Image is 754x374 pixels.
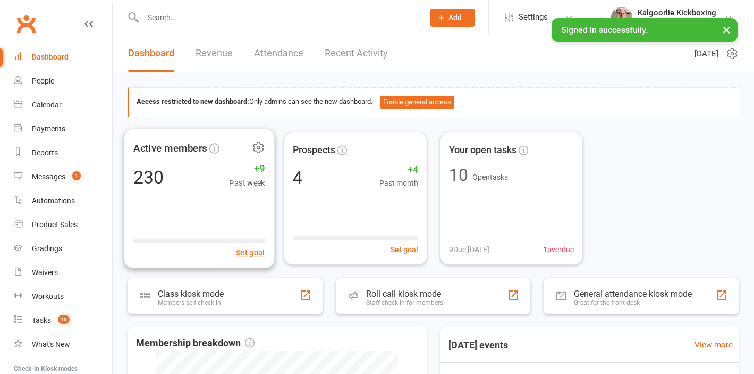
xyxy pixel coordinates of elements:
[574,299,692,306] div: Great for the front desk
[430,9,475,27] button: Add
[14,189,112,213] a: Automations
[32,292,64,301] div: Workouts
[14,285,112,309] a: Workouts
[136,336,255,351] span: Membership breakdown
[137,96,731,109] div: Only admins can see the new dashboard.
[229,160,265,176] span: +9
[14,117,112,141] a: Payments
[14,69,112,93] a: People
[694,338,733,351] a: View more
[32,340,70,348] div: What's New
[14,165,112,189] a: Messages 1
[14,45,112,69] a: Dashboard
[14,213,112,237] a: Product Sales
[694,47,718,60] span: [DATE]
[133,140,207,156] span: Active members
[14,333,112,356] a: What's New
[32,77,54,85] div: People
[32,172,65,181] div: Messages
[449,167,468,184] div: 10
[229,176,265,189] span: Past week
[196,35,233,72] a: Revenue
[638,8,716,18] div: Kalgoorlie Kickboxing
[14,93,112,117] a: Calendar
[519,5,548,29] span: Settings
[561,25,648,35] span: Signed in successfully.
[158,289,224,299] div: Class kiosk mode
[72,171,81,180] span: 1
[14,141,112,165] a: Reports
[158,299,224,306] div: Members self check-in
[32,53,69,61] div: Dashboard
[611,7,632,28] img: thumb_image1664779456.png
[133,168,164,186] div: 230
[32,101,62,109] div: Calendar
[449,244,489,255] span: 9 Due [DATE]
[128,35,174,72] a: Dashboard
[472,173,508,181] span: Open tasks
[638,18,716,27] div: Kalgoorlie Kickboxing
[543,244,574,255] span: 1 overdue
[391,244,418,255] button: Set goal
[254,35,303,72] a: Attendance
[717,18,736,41] button: ×
[32,316,51,325] div: Tasks
[32,196,75,205] div: Automations
[449,143,516,158] span: Your open tasks
[440,336,516,355] h3: [DATE] events
[366,289,443,299] div: Roll call kiosk mode
[293,143,335,158] span: Prospects
[32,148,58,157] div: Reports
[379,162,418,178] span: +4
[58,315,70,324] span: 10
[379,177,418,189] span: Past month
[32,244,62,253] div: Gradings
[14,309,112,333] a: Tasks 10
[236,246,265,259] button: Set goal
[32,268,58,277] div: Waivers
[137,97,249,105] strong: Access restricted to new dashboard:
[325,35,388,72] a: Recent Activity
[380,96,454,109] button: Enable general access
[14,261,112,285] a: Waivers
[293,169,302,186] div: 4
[366,299,443,306] div: Staff check-in for members
[14,237,112,261] a: Gradings
[13,11,39,37] a: Clubworx
[140,10,416,25] input: Search...
[32,220,78,229] div: Product Sales
[32,124,65,133] div: Payments
[574,289,692,299] div: General attendance kiosk mode
[448,13,462,22] span: Add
